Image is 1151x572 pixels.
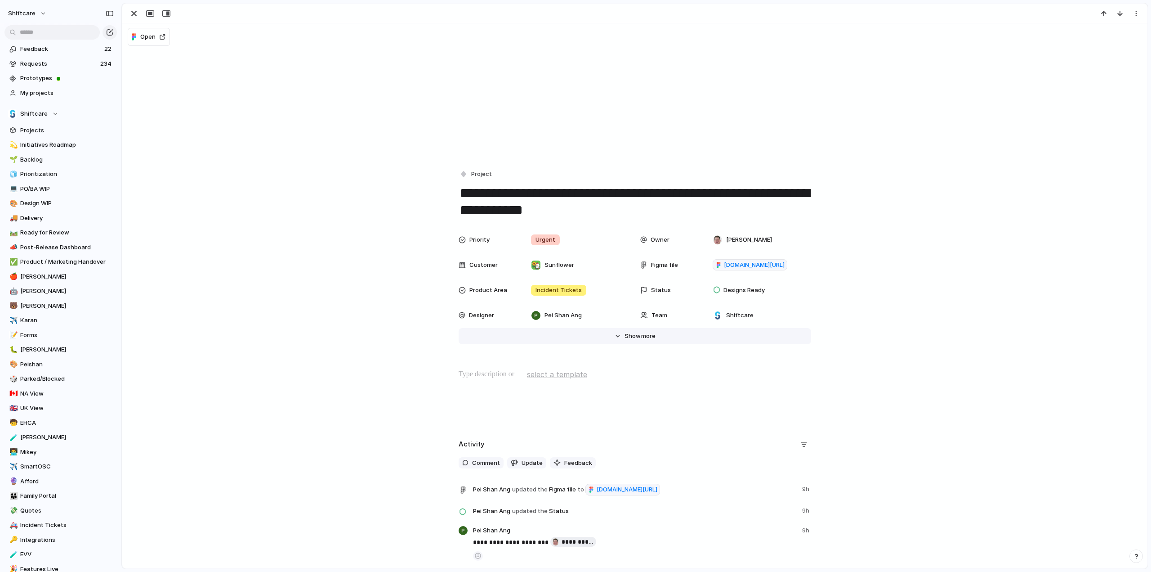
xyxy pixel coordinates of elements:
[4,460,117,473] a: ✈️SmartOSC
[4,314,117,327] a: ✈️Karan
[4,138,117,152] div: 💫Initiatives Roadmap
[4,489,117,503] a: 👪Family Portal
[578,485,584,494] span: to
[4,197,117,210] div: 🎨Design WIP
[20,45,102,54] span: Feedback
[4,518,117,532] div: 🚑Incident Tickets
[4,212,117,225] a: 🚚Delivery
[20,228,114,237] span: Ready for Review
[469,235,490,244] span: Priority
[4,475,117,488] a: 🔮Afford
[20,243,114,252] span: Post-Release Dashboard
[8,257,17,266] button: ✅
[459,328,811,344] button: Showmore
[8,9,36,18] span: shiftcare
[9,301,16,311] div: 🐻
[20,448,114,457] span: Mikey
[459,457,504,469] button: Comment
[8,491,17,500] button: 👪
[8,360,17,369] button: 🎨
[8,448,17,457] button: 👨‍💻
[4,387,117,401] a: 🇨🇦NA View
[20,109,48,118] span: Shiftcare
[526,368,589,381] button: select a template
[4,72,117,85] a: Prototypes
[20,491,114,500] span: Family Portal
[4,284,117,298] a: 🤖[PERSON_NAME]
[8,287,17,296] button: 🤖
[8,272,17,281] button: 🍎
[20,419,114,428] span: EHCA
[473,504,797,517] span: Status
[20,257,114,266] span: Product / Marketing Handover
[473,483,797,495] span: Figma file
[469,286,507,295] span: Product Area
[8,419,17,428] button: 🧒
[4,153,117,167] a: 🌱Backlog
[8,345,17,354] button: 🐛
[20,316,114,325] span: Karan
[4,42,117,56] a: Feedback22
[564,459,592,468] span: Feedback
[522,459,543,468] span: Update
[9,154,16,165] div: 🌱
[4,270,117,284] a: 🍎[PERSON_NAME]
[8,433,17,442] button: 🧪
[20,155,114,164] span: Backlog
[550,457,596,469] button: Feedback
[8,462,17,471] button: ✈️
[9,418,16,428] div: 🧒
[9,140,16,150] div: 💫
[544,311,582,320] span: Pei Shan Ang
[8,404,17,413] button: 🇬🇧
[9,447,16,457] div: 👨‍💻
[20,74,114,83] span: Prototypes
[20,185,114,194] span: PO/BA WIP
[20,140,114,149] span: Initiatives Roadmap
[625,332,641,341] span: Show
[4,226,117,239] a: 🛤️Ready for Review
[128,28,170,46] button: Open
[9,257,16,267] div: ✅
[512,507,548,516] span: updated the
[4,329,117,342] div: 📝Forms
[4,358,117,371] a: 🎨Peishan
[8,550,17,559] button: 🧪
[4,299,117,313] a: 🐻[PERSON_NAME]
[9,286,16,297] div: 🤖
[8,374,17,383] button: 🎲
[544,261,574,270] span: Sunflower
[20,302,114,311] span: [PERSON_NAME]
[20,214,114,223] span: Delivery
[473,526,510,535] span: Pei Shan Ang
[4,401,117,415] div: 🇬🇧UK View
[8,155,17,164] button: 🌱
[20,477,114,486] span: Afford
[713,259,787,271] a: [DOMAIN_NAME][URL]
[20,550,114,559] span: EVV
[535,235,555,244] span: Urgent
[4,343,117,356] a: 🐛[PERSON_NAME]
[4,241,117,254] div: 📣Post-Release Dashboard
[4,504,117,518] a: 💸Quotes
[4,167,117,181] a: 🧊Prioritization
[20,287,114,296] span: [PERSON_NAME]
[8,170,17,179] button: 🧊
[802,526,811,535] span: 9h
[802,483,811,494] span: 9h
[4,6,51,21] button: shiftcare
[9,374,16,384] div: 🎲
[20,433,114,442] span: [PERSON_NAME]
[104,45,113,54] span: 22
[9,213,16,223] div: 🚚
